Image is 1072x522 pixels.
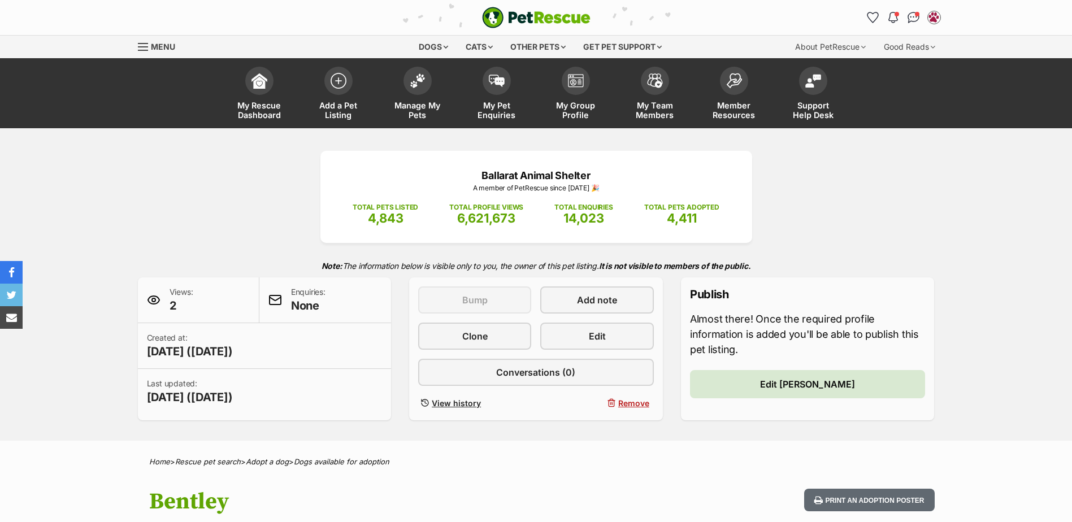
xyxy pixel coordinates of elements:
[291,298,325,314] span: None
[876,36,943,58] div: Good Reads
[151,42,175,51] span: Menu
[644,202,719,212] p: TOTAL PETS ADOPTED
[411,36,456,58] div: Dogs
[170,298,193,314] span: 2
[554,202,613,212] p: TOTAL ENQUIRIES
[149,457,170,466] a: Home
[568,74,584,88] img: group-profile-icon-3fa3cf56718a62981997c0bc7e787c4b2cf8bcc04b72c1350f741eb67cf2f40e.svg
[299,61,378,128] a: Add a Pet Listing
[925,8,943,27] button: My account
[575,36,670,58] div: Get pet support
[294,457,389,466] a: Dogs available for adoption
[690,286,926,302] p: Publish
[220,61,299,128] a: My Rescue Dashboard
[291,286,325,314] p: Enquiries:
[805,74,821,88] img: help-desk-icon-fdf02630f3aa405de69fd3d07c3f3aa587a6932b1a1747fa1d2bba05be0121f9.svg
[322,261,342,271] strong: Note:
[147,389,233,405] span: [DATE] ([DATE])
[647,73,663,88] img: team-members-icon-5396bd8760b3fe7c0b43da4ab00e1e3bb1a5d9ba89233759b79545d2d3fc5d0d.svg
[482,7,591,28] a: PetRescue
[726,73,742,88] img: member-resources-icon-8e73f808a243e03378d46382f2149f9095a855e16c252ad45f914b54edf8863c.svg
[175,457,241,466] a: Rescue pet search
[787,36,874,58] div: About PetRescue
[449,202,523,212] p: TOTAL PROFILE VIEWS
[458,36,501,58] div: Cats
[502,36,574,58] div: Other pets
[709,101,759,120] span: Member Resources
[313,101,364,120] span: Add a Pet Listing
[418,395,531,411] a: View history
[392,101,443,120] span: Manage My Pets
[489,75,505,87] img: pet-enquiries-icon-7e3ad2cf08bfb03b45e93fb7055b45f3efa6380592205ae92323e6603595dc1f.svg
[147,378,233,405] p: Last updated:
[410,73,426,88] img: manage-my-pets-icon-02211641906a0b7f246fdf0571729dbe1e7629f14944591b6c1af311fb30b64b.svg
[234,101,285,120] span: My Rescue Dashboard
[540,323,653,350] a: Edit
[864,8,882,27] a: Favourites
[368,211,403,225] span: 4,843
[928,12,940,23] img: Ballarat Animal Shelter profile pic
[170,286,193,314] p: Views:
[471,101,522,120] span: My Pet Enquiries
[630,101,680,120] span: My Team Members
[482,7,591,28] img: logo-e224e6f780fb5917bec1dbf3a21bbac754714ae5b6737aabdf751b685950b380.svg
[457,211,515,225] span: 6,621,673
[337,183,735,193] p: A member of PetRescue since [DATE] 🎉
[618,397,649,409] span: Remove
[667,211,697,225] span: 4,411
[888,12,897,23] img: notifications-46538b983faf8c2785f20acdc204bb7945ddae34d4c08c2a6579f10ce5e182be.svg
[695,61,774,128] a: Member Resources
[457,61,536,128] a: My Pet Enquiries
[121,458,952,466] div: > > >
[774,61,853,128] a: Support Help Desk
[690,370,926,398] a: Edit [PERSON_NAME]
[378,61,457,128] a: Manage My Pets
[462,293,488,307] span: Bump
[536,61,615,128] a: My Group Profile
[540,286,653,314] a: Add note
[496,366,575,379] span: Conversations (0)
[331,73,346,89] img: add-pet-listing-icon-0afa8454b4691262ce3f59096e99ab1cd57d4a30225e0717b998d2c9b9846f56.svg
[589,329,606,343] span: Edit
[577,293,617,307] span: Add note
[149,489,627,515] h1: Bentley
[905,8,923,27] a: Conversations
[908,12,919,23] img: chat-41dd97257d64d25036548639549fe6c8038ab92f7586957e7f3b1b290dea8141.svg
[599,261,751,271] strong: It is not visible to members of the public.
[418,286,531,314] button: Bump
[462,329,488,343] span: Clone
[550,101,601,120] span: My Group Profile
[760,377,855,391] span: Edit [PERSON_NAME]
[138,254,935,277] p: The information below is visible only to you, the owner of this pet listing.
[353,202,418,212] p: TOTAL PETS LISTED
[864,8,943,27] ul: Account quick links
[418,323,531,350] a: Clone
[690,311,926,357] p: Almost there! Once the required profile information is added you'll be able to publish this pet l...
[804,489,934,512] button: Print an adoption poster
[337,168,735,183] p: Ballarat Animal Shelter
[251,73,267,89] img: dashboard-icon-eb2f2d2d3e046f16d808141f083e7271f6b2e854fb5c12c21221c1fb7104beca.svg
[884,8,902,27] button: Notifications
[147,332,233,359] p: Created at:
[418,359,654,386] a: Conversations (0)
[540,395,653,411] button: Remove
[788,101,839,120] span: Support Help Desk
[563,211,604,225] span: 14,023
[147,343,233,359] span: [DATE] ([DATE])
[246,457,289,466] a: Adopt a dog
[138,36,183,56] a: Menu
[615,61,695,128] a: My Team Members
[432,397,481,409] span: View history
